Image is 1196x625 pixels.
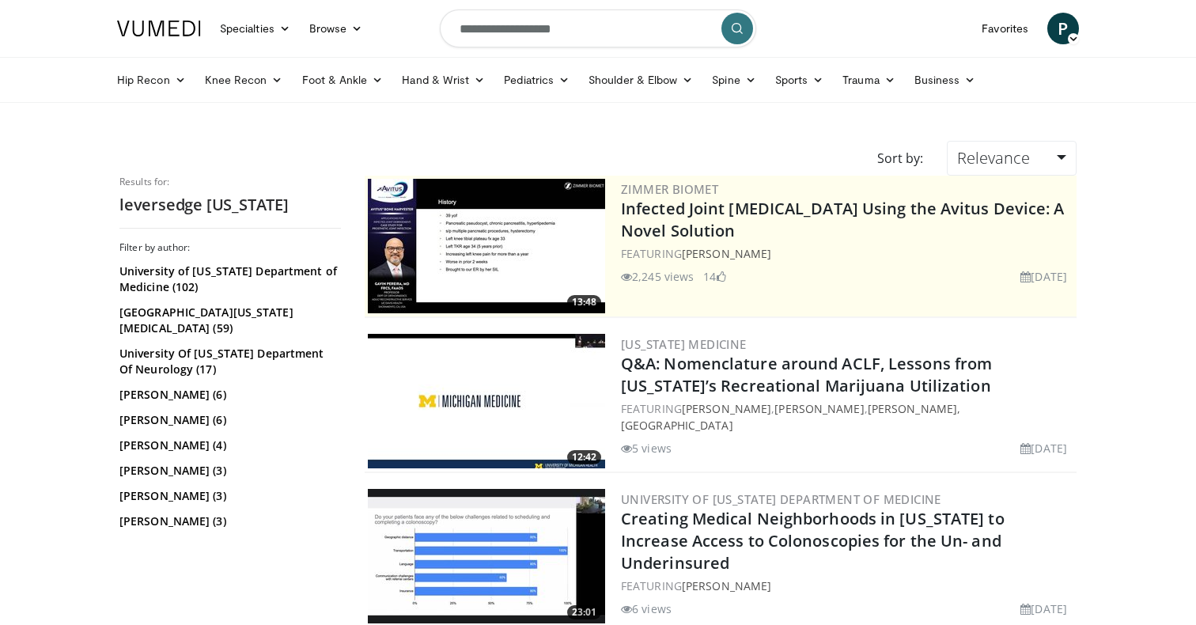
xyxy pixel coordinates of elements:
div: FEATURING [621,578,1073,594]
a: Knee Recon [195,64,293,96]
div: FEATURING , , [621,400,1073,434]
a: Foot & Ankle [293,64,393,96]
input: Search topics, interventions [440,9,756,47]
a: Specialties [210,13,300,44]
a: [PERSON_NAME] (6) [119,412,337,428]
a: [PERSON_NAME] (6) [119,387,337,403]
p: Results for: [119,176,341,188]
a: Sports [766,64,834,96]
a: [PERSON_NAME] (4) [119,437,337,453]
a: 23:01 [368,489,605,623]
a: [PERSON_NAME] (3) [119,513,337,529]
a: Spine [702,64,765,96]
li: 14 [703,268,725,285]
a: P [1047,13,1079,44]
a: [PERSON_NAME] [682,246,771,261]
a: [PERSON_NAME] [682,578,771,593]
img: VuMedi Logo [117,21,201,36]
a: [PERSON_NAME] [774,401,864,416]
li: [DATE] [1020,268,1067,285]
li: 5 views [621,440,672,456]
span: Relevance [957,147,1030,169]
a: Relevance [947,141,1077,176]
a: Q&A: Nomenclature around ACLF, Lessons from [US_STATE]’s Recreational Marijuana Utilization [621,353,992,396]
a: Business [905,64,986,96]
li: [DATE] [1020,600,1067,617]
a: Infected Joint [MEDICAL_DATA] Using the Avitus Device: A Novel Solution [621,198,1065,241]
li: [DATE] [1020,440,1067,456]
a: University of [US_STATE] Department of Medicine (102) [119,263,337,295]
a: University of [US_STATE] Department of Medicine [621,491,941,507]
a: Hip Recon [108,64,195,96]
a: Browse [300,13,373,44]
img: 50a1f563-de75-41ea-bc2d-0100046cd5db.300x170_q85_crop-smart_upscale.jpg [368,489,605,623]
a: Shoulder & Elbow [579,64,702,96]
a: Pediatrics [494,64,579,96]
a: University Of [US_STATE] Department Of Neurology (17) [119,346,337,377]
a: 13:48 [368,179,605,313]
a: Hand & Wrist [392,64,494,96]
span: 13:48 [567,295,601,309]
li: 2,245 views [621,268,694,285]
img: bf070a8a-a89f-424e-b3af-63beb9837fd7.300x170_q85_crop-smart_upscale.jpg [368,334,605,468]
span: 12:42 [567,450,601,464]
a: [PERSON_NAME] [682,401,771,416]
a: [PERSON_NAME] (3) [119,488,337,504]
div: FEATURING [621,245,1073,262]
a: Trauma [833,64,905,96]
a: Creating Medical Neighborhoods in [US_STATE] to Increase Access to Colonoscopies for the Un- and ... [621,508,1005,574]
h3: Filter by author: [119,241,341,254]
h2: leversedge [US_STATE] [119,195,341,215]
span: 23:01 [567,605,601,619]
a: Zimmer Biomet [621,181,718,197]
img: 6109daf6-8797-4a77-88a1-edd099c0a9a9.300x170_q85_crop-smart_upscale.jpg [368,179,605,313]
a: [GEOGRAPHIC_DATA][US_STATE][MEDICAL_DATA] (59) [119,305,337,336]
a: [US_STATE] Medicine [621,336,747,352]
a: 12:42 [368,334,605,468]
div: Sort by: [865,141,935,176]
a: [PERSON_NAME] (3) [119,463,337,479]
a: Favorites [972,13,1038,44]
li: 6 views [621,600,672,617]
